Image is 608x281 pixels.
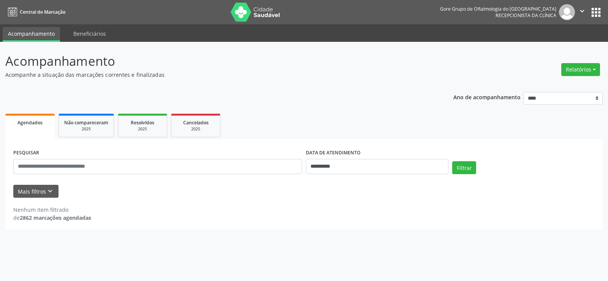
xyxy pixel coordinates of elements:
[20,214,91,221] strong: 2862 marcações agendadas
[20,9,65,15] span: Central de Marcação
[559,4,575,20] img: img
[578,7,586,15] i: 
[453,92,521,102] p: Ano de acompanhamento
[13,214,91,222] div: de
[575,4,589,20] button: 
[64,119,108,126] span: Não compareceram
[306,147,361,159] label: DATA DE ATENDIMENTO
[496,12,556,19] span: Recepcionista da clínica
[183,119,209,126] span: Cancelados
[3,27,60,42] a: Acompanhamento
[13,206,91,214] div: Nenhum item filtrado
[5,6,65,18] a: Central de Marcação
[64,126,108,132] div: 2025
[589,6,603,19] button: apps
[46,187,54,195] i: keyboard_arrow_down
[440,6,556,12] div: Gore Grupo de Oftalmologia do [GEOGRAPHIC_DATA]
[5,71,423,79] p: Acompanhe a situação das marcações correntes e finalizadas
[13,185,59,198] button: Mais filtroskeyboard_arrow_down
[131,119,154,126] span: Resolvidos
[13,147,39,159] label: PESQUISAR
[452,161,476,174] button: Filtrar
[68,27,111,40] a: Beneficiários
[5,52,423,71] p: Acompanhamento
[177,126,215,132] div: 2025
[123,126,161,132] div: 2025
[561,63,600,76] button: Relatórios
[17,119,43,126] span: Agendados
